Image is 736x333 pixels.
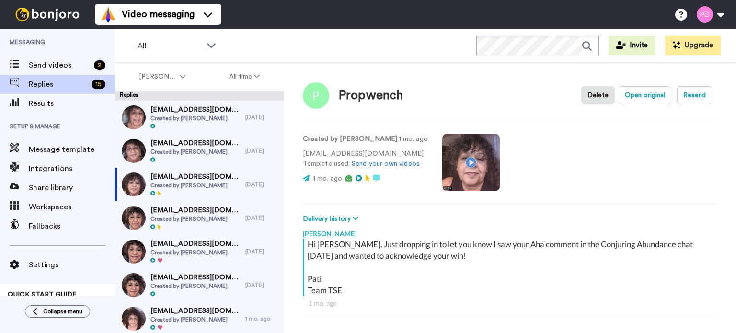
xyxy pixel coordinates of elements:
span: All [138,40,202,52]
span: Share library [29,182,115,194]
span: Created by [PERSON_NAME] [150,316,241,323]
span: [EMAIL_ADDRESS][DOMAIN_NAME] [150,273,241,282]
img: d428862f-77af-4312-b6ba-d74dca7fce7e-thumb.jpg [122,240,146,264]
img: 8e4800fa-db6d-483b-bcf1-e3a78b181320-thumb.jpg [122,172,146,196]
span: [PERSON_NAME] [139,72,178,81]
div: [DATE] [245,248,279,255]
a: [EMAIL_ADDRESS][DOMAIN_NAME]Created by [PERSON_NAME][DATE] [115,101,284,134]
span: QUICK START GUIDE [8,291,77,298]
button: Resend [677,86,712,104]
a: [EMAIL_ADDRESS][DOMAIN_NAME]Created by [PERSON_NAME][DATE] [115,168,284,201]
button: Open original [619,86,671,104]
span: Send videos [29,59,90,71]
span: Fallbacks [29,220,115,232]
span: Workspaces [29,201,115,213]
a: [EMAIL_ADDRESS][DOMAIN_NAME]Created by [PERSON_NAME][DATE] [115,134,284,168]
span: Video messaging [122,8,195,21]
div: 1 mo. ago [309,299,711,308]
img: d4695acf-e5bb-40f6-a370-2a144e15ae2c-thumb.jpg [122,139,146,163]
button: Collapse menu [25,305,90,318]
div: 15 [92,80,105,89]
img: bj-logo-header-white.svg [11,8,83,21]
button: Upgrade [665,36,721,55]
a: Send your own videos [352,161,420,167]
button: [PERSON_NAME] [117,68,207,85]
div: Propwench [339,89,403,103]
span: Created by [PERSON_NAME] [150,115,241,122]
img: 79e0e469-37e6-4f62-93a4-25eb4704f35f-thumb.jpg [122,273,146,297]
div: [DATE] [245,147,279,155]
span: Created by [PERSON_NAME] [150,249,241,256]
span: Results [29,98,115,109]
span: [EMAIL_ADDRESS][DOMAIN_NAME] [150,138,241,148]
img: c7f835fd-6669-43c8-b785-674e8f42e213-thumb.jpg [122,307,146,331]
span: Replies [29,79,88,90]
div: [DATE] [245,114,279,121]
div: [DATE] [245,281,279,289]
a: [EMAIL_ADDRESS][DOMAIN_NAME]Created by [PERSON_NAME][DATE] [115,235,284,268]
button: Delivery history [303,214,361,224]
span: [EMAIL_ADDRESS][DOMAIN_NAME] [150,105,241,115]
button: Delete [581,86,615,104]
span: [EMAIL_ADDRESS][DOMAIN_NAME] [150,306,241,316]
span: Settings [29,259,115,271]
a: [EMAIL_ADDRESS][DOMAIN_NAME]Created by [PERSON_NAME][DATE] [115,268,284,302]
div: 2 [94,60,105,70]
span: Created by [PERSON_NAME] [150,182,241,189]
span: Created by [PERSON_NAME] [150,215,241,223]
span: Collapse menu [43,308,82,315]
div: Hi [PERSON_NAME], Just dropping in to let you know I saw your Aha comment in the Conjuring Abunda... [308,239,714,296]
img: vm-color.svg [101,7,116,22]
button: All time [207,68,282,85]
span: [EMAIL_ADDRESS][DOMAIN_NAME] [150,206,241,215]
a: [EMAIL_ADDRESS][DOMAIN_NAME]Created by [PERSON_NAME][DATE] [115,201,284,235]
img: Image of Propwench [303,82,329,109]
strong: Created by [PERSON_NAME] [303,136,397,142]
p: : 1 mo. ago [303,134,428,144]
span: Created by [PERSON_NAME] [150,282,241,290]
span: Integrations [29,163,115,174]
span: Message template [29,144,115,155]
div: Replies [115,91,284,101]
div: 1 mo. ago [245,315,279,322]
div: [PERSON_NAME] [303,224,717,239]
span: 1 mo. ago [313,175,342,182]
div: [DATE] [245,214,279,222]
span: [EMAIL_ADDRESS][DOMAIN_NAME] [150,239,241,249]
img: e0bf3a6b-fa9e-4119-9d90-30f32df7c5fb-thumb.jpg [122,206,146,230]
button: Invite [609,36,655,55]
p: [EMAIL_ADDRESS][DOMAIN_NAME] Template used: [303,149,428,169]
span: Created by [PERSON_NAME] [150,148,241,156]
span: [EMAIL_ADDRESS][DOMAIN_NAME] [150,172,241,182]
div: [DATE] [245,181,279,188]
img: 5ef5c773-e6c5-49e2-ac17-0fc1f8e0d1e9-thumb.jpg [122,105,146,129]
